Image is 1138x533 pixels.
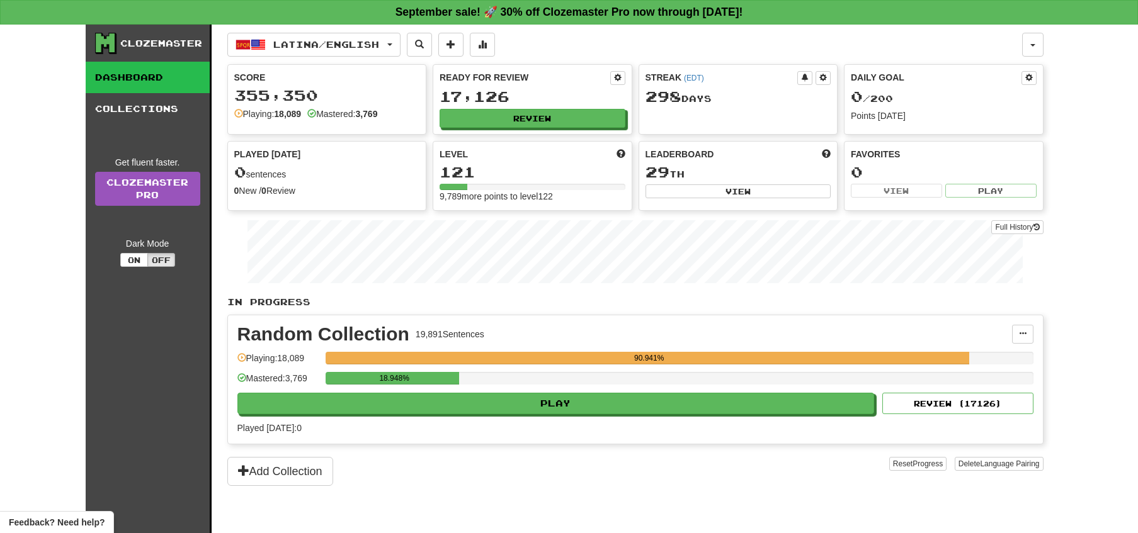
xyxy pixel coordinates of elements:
[274,109,301,119] strong: 18,089
[227,457,333,486] button: Add Collection
[237,423,302,433] span: Played [DATE]: 0
[440,71,610,84] div: Ready for Review
[86,62,210,93] a: Dashboard
[945,184,1037,198] button: Play
[851,164,1037,180] div: 0
[646,163,669,181] span: 29
[227,33,401,57] button: Latina/English
[261,186,266,196] strong: 0
[822,148,831,160] span: This week in points, UTC
[646,148,714,160] span: Leaderboard
[955,457,1044,471] button: DeleteLanguage Pairing
[851,109,1037,122] div: Points [DATE]
[95,237,200,250] div: Dark Mode
[234,164,420,181] div: sentences
[440,148,468,160] span: Level
[234,184,420,197] div: New / Review
[234,87,420,103] div: 355,350
[234,148,301,160] span: Played [DATE]
[147,253,175,267] button: Off
[95,156,200,169] div: Get fluent faster.
[9,516,105,529] span: Open feedback widget
[646,184,831,198] button: View
[395,6,743,18] strong: September sale! 🚀 30% off Clozemaster Pro now through [DATE]!
[416,328,484,340] div: 19,891 Sentences
[470,33,495,57] button: More stats
[646,71,798,84] div: Streak
[237,325,409,344] div: Random Collection
[86,93,210,125] a: Collections
[95,172,200,206] a: ClozemasterPro
[851,93,893,104] span: / 200
[882,393,1033,414] button: Review (17126)
[237,393,875,414] button: Play
[440,190,625,203] div: 9,789 more points to level 122
[646,89,831,105] div: Day s
[120,37,202,50] div: Clozemaster
[237,372,319,393] div: Mastered: 3,769
[227,296,1044,308] p: In Progress
[237,352,319,373] div: Playing: 18,089
[440,164,625,180] div: 121
[991,220,1043,234] button: Full History
[851,148,1037,160] div: Favorites
[273,39,379,50] span: Latina / English
[440,109,625,128] button: Review
[438,33,464,57] button: Add sentence to collection
[329,372,460,384] div: 18.948%
[889,457,947,471] button: ResetProgress
[980,459,1039,468] span: Language Pairing
[234,163,246,181] span: 0
[617,148,625,160] span: Score more points to level up
[234,186,239,196] strong: 0
[851,184,942,198] button: View
[355,109,377,119] strong: 3,769
[440,89,625,104] div: 17,126
[684,74,704,82] a: (EDT)
[646,87,681,105] span: 298
[851,87,863,105] span: 0
[329,352,969,364] div: 90.941%
[646,164,831,181] div: th
[234,71,420,84] div: Score
[851,71,1021,85] div: Daily Goal
[913,459,943,468] span: Progress
[234,108,302,120] div: Playing:
[120,253,148,267] button: On
[407,33,432,57] button: Search sentences
[307,108,377,120] div: Mastered:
